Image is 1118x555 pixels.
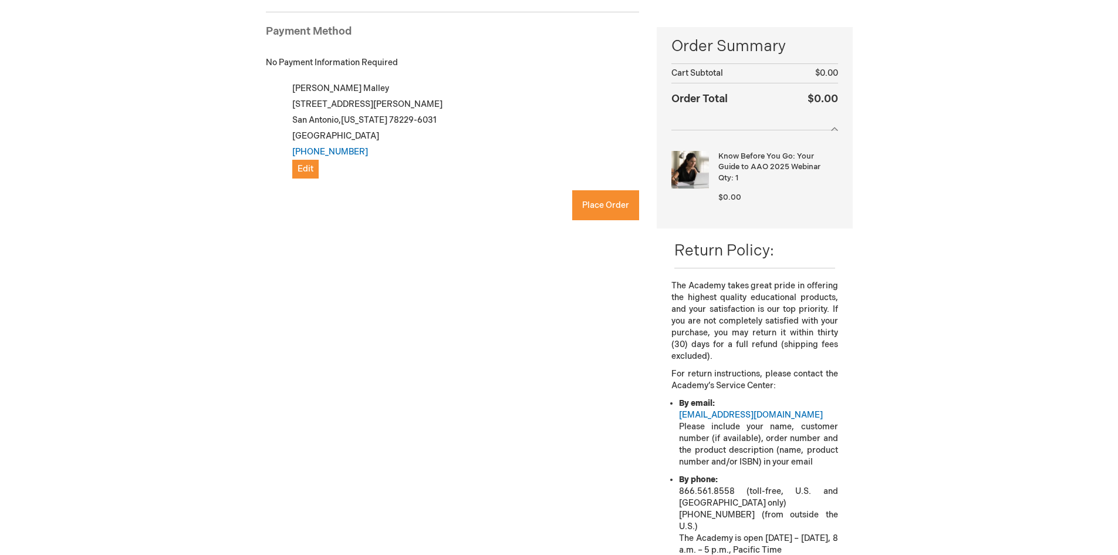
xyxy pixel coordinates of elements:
a: [EMAIL_ADDRESS][DOMAIN_NAME] [679,410,823,420]
span: $0.00 [718,193,741,202]
button: Edit [292,160,319,179]
span: Edit [298,164,313,174]
img: Know Before You Go: Your Guide to AAO 2025 Webinar [671,151,709,189]
span: $0.00 [808,93,838,105]
span: Return Policy: [674,242,774,260]
th: Cart Subtotal [671,64,782,83]
div: [PERSON_NAME] Malley [STREET_ADDRESS][PERSON_NAME] San Antonio , 78229-6031 [GEOGRAPHIC_DATA] [279,80,640,179]
strong: Order Total [671,90,728,107]
li: Please include your name, customer number (if available), order number and the product descriptio... [679,398,837,468]
iframe: reCAPTCHA [266,204,444,250]
span: Order Summary [671,36,837,63]
span: [US_STATE] [341,115,387,125]
a: [PHONE_NUMBER] [292,147,368,157]
span: Qty [718,173,731,183]
span: $0.00 [815,68,838,78]
p: For return instructions, please contact the Academy’s Service Center: [671,368,837,392]
span: 1 [735,173,738,183]
strong: Know Before You Go: Your Guide to AAO 2025 Webinar [718,151,835,173]
p: The Academy takes great pride in offering the highest quality educational products, and your sati... [671,280,837,362]
span: Place Order [582,200,629,210]
strong: By phone: [679,475,718,485]
strong: By email: [679,398,715,408]
span: No Payment Information Required [266,58,398,68]
button: Place Order [572,190,639,220]
div: Payment Method [266,24,640,45]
